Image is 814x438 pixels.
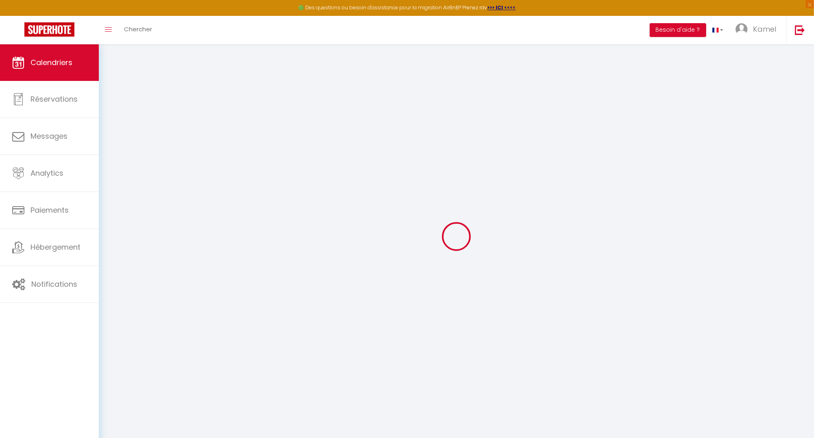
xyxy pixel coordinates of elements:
span: Notifications [31,279,77,289]
a: ... Kamel [729,16,786,44]
span: Kamel [753,24,776,34]
img: ... [736,23,748,35]
span: Chercher [124,25,152,33]
img: Super Booking [24,22,74,37]
a: Chercher [118,16,158,44]
span: Paiements [30,205,69,215]
span: Hébergement [30,242,81,252]
button: Besoin d'aide ? [650,23,706,37]
img: logout [795,25,805,35]
span: Réservations [30,94,78,104]
span: Messages [30,131,67,141]
span: Calendriers [30,57,72,68]
a: >>> ICI <<<< [488,4,516,11]
span: Analytics [30,168,63,178]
